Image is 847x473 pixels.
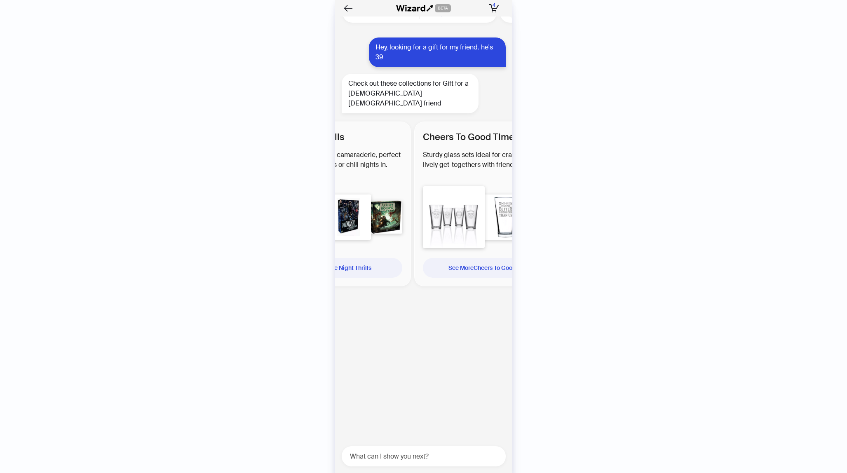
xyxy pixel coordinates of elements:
div: See More Cheers To Good Times [429,258,553,278]
div: Check out these collections for Gift for a [DEMOGRAPHIC_DATA] [DEMOGRAPHIC_DATA] friend [342,74,479,113]
h1: Cheers To Good Times [423,130,560,144]
span: BETA [435,4,451,12]
img: Numbskulls Beer Pint Glass 16oz - Set of 4 Glasses [423,186,485,248]
img: Arkham Horror: Third Edition Game [369,201,402,234]
img: Good Luck Finding Better Neighbors than us Neighbors Moving Gifts Pint Glass, 16 oz [483,194,528,240]
button: Back [342,2,355,15]
span: 4 [493,2,496,9]
h2: Sturdy glass sets ideal for craft beers and lively get-togethers with friends. [423,150,560,178]
div: Hey, looking for a gift for my friend. he's 39 [369,37,506,67]
img: Valiant Card Game - Ninjak vs. The Valiant Universe Board Game [326,194,371,240]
